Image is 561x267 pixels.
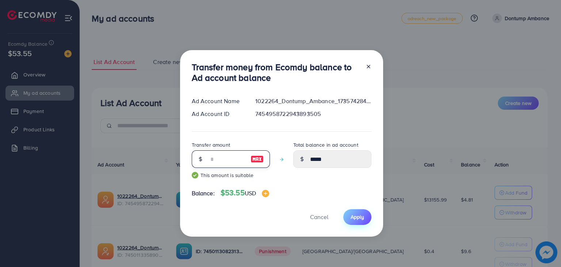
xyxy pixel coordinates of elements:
div: Ad Account ID [186,110,250,118]
div: 1022264_Dontump_Ambance_1735742847027 [249,97,377,105]
div: 7454958722943893505 [249,110,377,118]
span: USD [245,189,256,197]
small: This amount is suitable [192,172,270,179]
span: Apply [351,213,364,221]
span: Cancel [310,213,328,221]
img: image [262,190,269,197]
img: image [251,155,264,163]
h3: Transfer money from Ecomdy balance to Ad account balance [192,62,360,83]
button: Apply [343,209,371,225]
label: Total balance in ad account [293,141,358,148]
img: guide [192,172,198,178]
h4: $53.55 [221,188,269,198]
button: Cancel [301,209,337,225]
span: Balance: [192,189,215,198]
div: Ad Account Name [186,97,250,105]
label: Transfer amount [192,141,230,148]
